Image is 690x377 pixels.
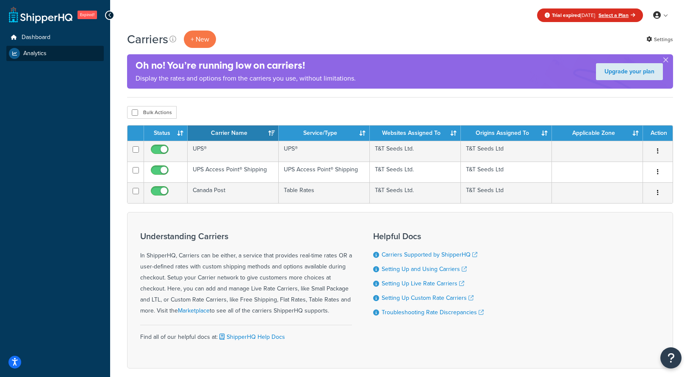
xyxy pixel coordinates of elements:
[382,293,474,302] a: Setting Up Custom Rate Carriers
[127,106,177,119] button: Bulk Actions
[373,232,484,241] h3: Helpful Docs
[6,46,104,61] a: Analytics
[552,11,580,19] strong: Trial expired
[218,332,285,341] a: ShipperHQ Help Docs
[279,141,370,162] td: UPS®
[188,182,279,203] td: Canada Post
[144,126,188,141] th: Status: activate to sort column ascending
[184,31,216,48] button: + New
[370,141,461,162] td: T&T Seeds Ltd.
[461,141,552,162] td: T&T Seeds Ltd
[23,50,47,57] span: Analytics
[370,126,461,141] th: Websites Assigned To: activate to sort column ascending
[188,126,279,141] th: Carrier Name: activate to sort column ascending
[461,162,552,182] td: T&T Seeds Ltd
[370,162,461,182] td: T&T Seeds Ltd.
[78,11,97,19] span: Expired!
[136,59,356,73] h4: Oh no! You’re running low on carriers!
[127,31,168,47] h1: Carriers
[188,162,279,182] td: UPS Access Point® Shipping
[382,279,464,288] a: Setting Up Live Rate Carriers
[279,126,370,141] th: Service/Type: activate to sort column ascending
[646,34,673,45] a: Settings
[188,141,279,162] td: UPS®
[660,347,682,369] button: Open Resource Center
[136,73,356,84] p: Display the rates and options from the carriers you use, without limitations.
[643,126,673,141] th: Action
[599,11,635,19] a: Select a Plan
[370,182,461,203] td: T&T Seeds Ltd.
[461,126,552,141] th: Origins Assigned To: activate to sort column ascending
[140,325,352,343] div: Find all of our helpful docs at:
[6,30,104,45] a: Dashboard
[178,306,210,315] a: Marketplace
[22,34,50,41] span: Dashboard
[552,11,595,19] span: [DATE]
[596,63,663,80] a: Upgrade your plan
[382,250,477,259] a: Carriers Supported by ShipperHQ
[279,162,370,182] td: UPS Access Point® Shipping
[279,182,370,203] td: Table Rates
[140,232,352,316] div: In ShipperHQ, Carriers can be either, a service that provides real-time rates OR a user-defined r...
[461,182,552,203] td: T&T Seeds Ltd
[382,308,484,317] a: Troubleshooting Rate Discrepancies
[9,6,72,23] a: ShipperHQ Home
[552,126,643,141] th: Applicable Zone: activate to sort column ascending
[382,265,467,274] a: Setting Up and Using Carriers
[140,232,352,241] h3: Understanding Carriers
